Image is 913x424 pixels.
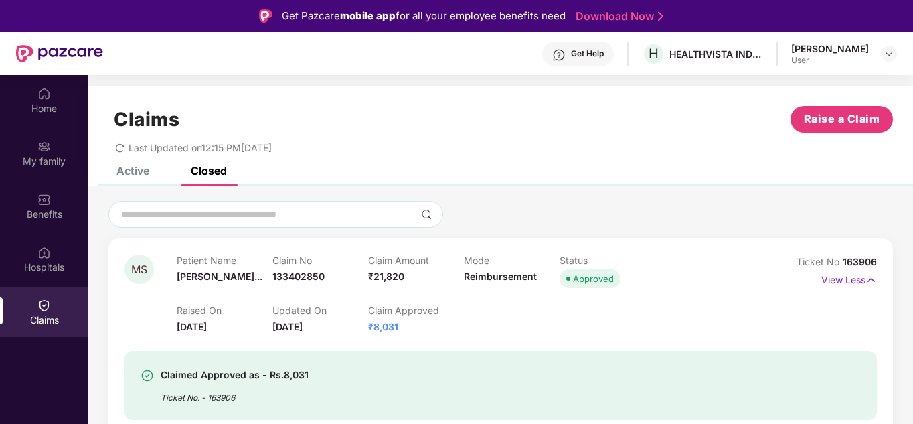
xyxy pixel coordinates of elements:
img: Stroke [658,9,663,23]
img: svg+xml;base64,PHN2ZyBpZD0iU3VjY2Vzcy0zMngzMiIgeG1sbnM9Imh0dHA6Ly93d3cudzMub3JnLzIwMDAvc3ZnIiB3aW... [141,369,154,382]
img: svg+xml;base64,PHN2ZyBpZD0iQmVuZWZpdHMiIHhtbG5zPSJodHRwOi8vd3d3LnczLm9yZy8yMDAwL3N2ZyIgd2lkdGg9Ij... [37,193,51,206]
img: New Pazcare Logo [16,45,103,62]
span: H [649,46,659,62]
span: [DATE] [177,321,207,332]
p: Status [560,255,655,266]
span: ₹8,031 [368,321,398,332]
p: Mode [464,255,560,266]
img: Logo [259,9,272,23]
span: 133402850 [272,271,325,282]
div: Claimed Approved as - Rs.8,031 [161,367,309,383]
img: svg+xml;base64,PHN2ZyBpZD0iQ2xhaW0iIHhtbG5zPSJodHRwOi8vd3d3LnczLm9yZy8yMDAwL3N2ZyIgd2lkdGg9IjIwIi... [37,299,51,312]
span: Raise a Claim [804,111,880,127]
div: HEALTHVISTA INDIA LIMITED [669,48,763,60]
div: Active [116,164,149,178]
span: [PERSON_NAME]... [177,271,262,282]
img: svg+xml;base64,PHN2ZyBpZD0iSG9zcGl0YWxzIiB4bWxucz0iaHR0cDovL3d3dy53My5vcmcvMjAwMC9zdmciIHdpZHRoPS... [37,246,51,259]
p: Updated On [272,305,368,316]
img: svg+xml;base64,PHN2ZyBpZD0iSG9tZSIgeG1sbnM9Imh0dHA6Ly93d3cudzMub3JnLzIwMDAvc3ZnIiB3aWR0aD0iMjAiIG... [37,87,51,100]
h1: Claims [114,108,179,131]
p: Claim Amount [368,255,464,266]
div: Approved [573,272,614,285]
img: svg+xml;base64,PHN2ZyB4bWxucz0iaHR0cDovL3d3dy53My5vcmcvMjAwMC9zdmciIHdpZHRoPSIxNyIgaGVpZ2h0PSIxNy... [865,273,877,287]
p: View Less [821,269,877,287]
span: 163906 [843,256,877,267]
p: Claim Approved [368,305,464,316]
span: redo [115,142,124,153]
div: Get Pazcare for all your employee benefits need [282,8,566,24]
a: Download Now [576,9,659,23]
img: svg+xml;base64,PHN2ZyBpZD0iU2VhcmNoLTMyeDMyIiB4bWxucz0iaHR0cDovL3d3dy53My5vcmcvMjAwMC9zdmciIHdpZH... [421,209,432,220]
span: ₹21,820 [368,271,404,282]
img: svg+xml;base64,PHN2ZyBpZD0iRHJvcGRvd24tMzJ4MzIiIHhtbG5zPSJodHRwOi8vd3d3LnczLm9yZy8yMDAwL3N2ZyIgd2... [884,48,894,59]
strong: mobile app [340,9,396,22]
span: [DATE] [272,321,303,332]
div: User [791,55,869,66]
div: Closed [191,164,227,178]
span: Last Updated on 12:15 PM[DATE] [129,142,272,153]
p: Patient Name [177,255,272,266]
img: svg+xml;base64,PHN2ZyB3aWR0aD0iMjAiIGhlaWdodD0iMjAiIHZpZXdCb3g9IjAgMCAyMCAyMCIgZmlsbD0ibm9uZSIgeG... [37,140,51,153]
p: Claim No [272,255,368,266]
p: Raised On [177,305,272,316]
div: Get Help [571,48,604,59]
span: MS [131,264,147,275]
div: [PERSON_NAME] [791,42,869,55]
span: Ticket No [797,256,843,267]
button: Raise a Claim [791,106,893,133]
span: Reimbursement [464,271,537,282]
div: Ticket No. - 163906 [161,383,309,404]
img: svg+xml;base64,PHN2ZyBpZD0iSGVscC0zMngzMiIgeG1sbnM9Imh0dHA6Ly93d3cudzMub3JnLzIwMDAvc3ZnIiB3aWR0aD... [552,48,566,62]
